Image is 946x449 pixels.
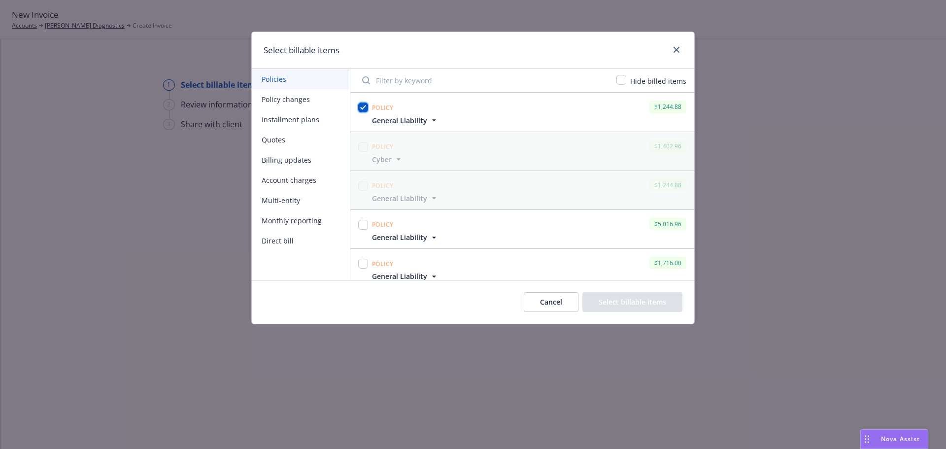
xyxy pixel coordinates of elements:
[860,429,928,449] button: Nova Assist
[649,101,686,113] div: $1,244.88
[264,44,339,57] h1: Select billable items
[252,89,350,109] button: Policy changes
[350,132,694,171] span: Policy$1,402.96Cyber
[372,115,427,126] span: General Liability
[252,170,350,190] button: Account charges
[372,193,439,204] button: General Liability
[252,210,350,231] button: Monthly reporting
[252,150,350,170] button: Billing updates
[372,115,439,126] button: General Liability
[630,76,686,86] span: Hide billed items
[372,271,427,281] span: General Liability
[649,257,686,269] div: $1,716.00
[252,69,350,89] button: Policies
[881,435,920,443] span: Nova Assist
[372,271,439,281] button: General Liability
[372,260,394,268] span: Policy
[372,181,394,190] span: Policy
[372,154,392,165] span: Cyber
[372,232,439,242] button: General Liability
[252,130,350,150] button: Quotes
[356,70,610,90] input: Filter by keyword
[372,220,394,229] span: Policy
[252,190,350,210] button: Multi-entity
[350,171,694,209] span: Policy$1,244.88General Liability
[372,142,394,151] span: Policy
[372,104,394,112] span: Policy
[372,193,427,204] span: General Liability
[861,430,873,449] div: Drag to move
[252,109,350,130] button: Installment plans
[649,179,686,191] div: $1,244.88
[372,232,427,242] span: General Liability
[372,154,404,165] button: Cyber
[524,292,578,312] button: Cancel
[649,218,686,230] div: $5,016.96
[252,231,350,251] button: Direct bill
[671,44,682,56] a: close
[649,140,686,152] div: $1,402.96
